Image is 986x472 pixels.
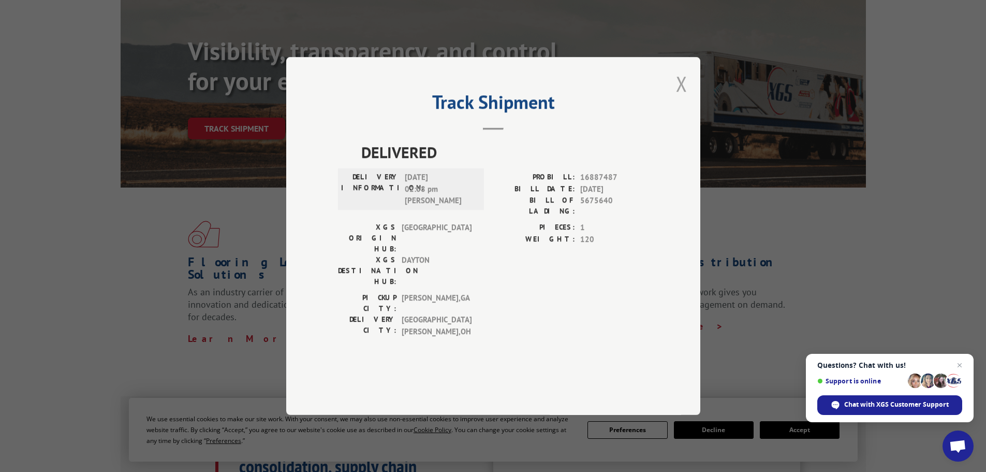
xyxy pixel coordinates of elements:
[361,140,649,164] span: DELIVERED
[338,314,396,337] label: DELIVERY CITY:
[953,359,966,371] span: Close chat
[493,171,575,183] label: PROBILL:
[402,314,472,337] span: [GEOGRAPHIC_DATA][PERSON_NAME] , OH
[338,95,649,115] h2: Track Shipment
[580,183,649,195] span: [DATE]
[817,395,962,415] div: Chat with XGS Customer Support
[402,292,472,314] span: [PERSON_NAME] , GA
[341,171,400,207] label: DELIVERY INFORMATION:
[580,195,649,217] span: 5675640
[580,171,649,183] span: 16887487
[338,222,396,254] label: XGS ORIGIN HUB:
[402,222,472,254] span: [GEOGRAPHIC_DATA]
[580,234,649,246] span: 120
[493,222,575,234] label: PIECES:
[493,183,575,195] label: BILL DATE:
[405,171,475,207] span: [DATE] 02:08 pm [PERSON_NAME]
[338,254,396,287] label: XGS DESTINATION HUB:
[338,292,396,314] label: PICKUP CITY:
[844,400,949,409] span: Chat with XGS Customer Support
[493,195,575,217] label: BILL OF LADING:
[580,222,649,234] span: 1
[943,431,974,462] div: Open chat
[402,254,472,287] span: DAYTON
[817,361,962,369] span: Questions? Chat with us!
[493,234,575,246] label: WEIGHT:
[676,70,687,97] button: Close modal
[817,377,904,385] span: Support is online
